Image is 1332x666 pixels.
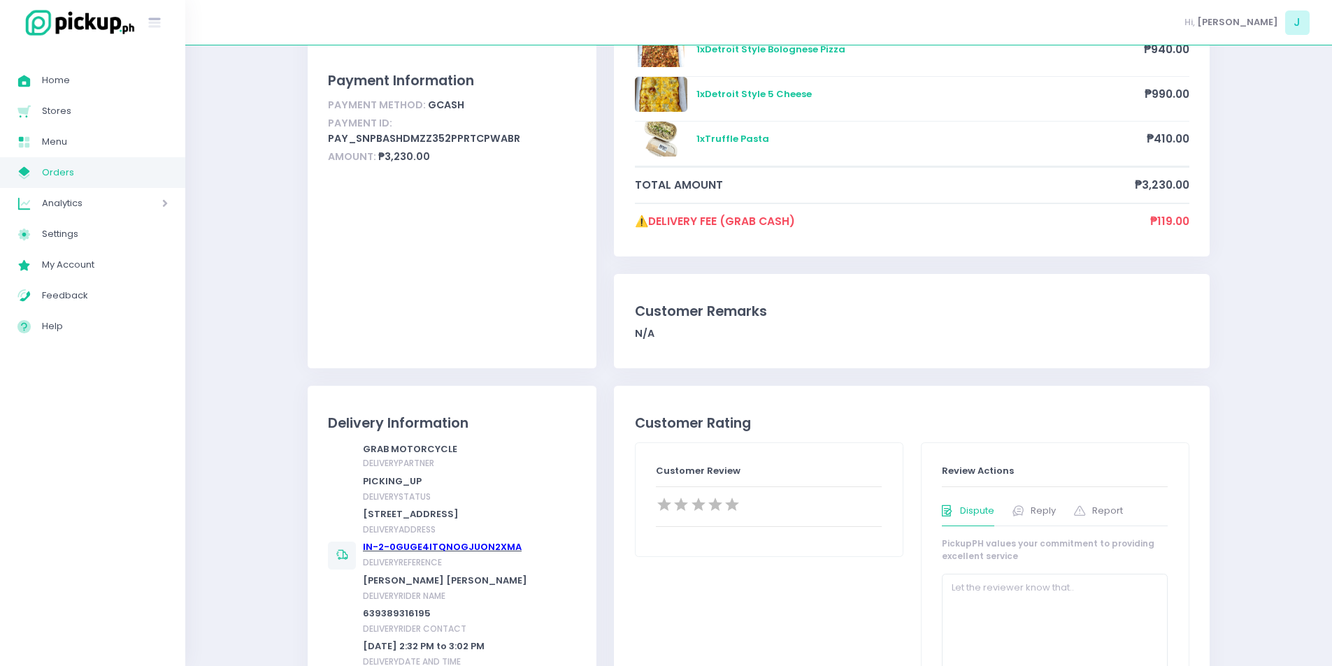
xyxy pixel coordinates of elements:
span: Feedback [42,287,168,305]
span: Report [1092,504,1123,518]
div: [DATE] 2:32 PM to 3:02 PM [363,639,527,653]
span: Payment Method: [328,98,426,112]
span: J [1285,10,1310,35]
div: N/A [635,326,1189,341]
div: gcash [328,96,576,115]
span: My Account [42,256,168,274]
span: ⚠️delivery fee (grab Cash) [635,213,1150,229]
span: delivery partner [363,457,434,469]
div: ₱3,230.00 [328,148,576,167]
img: logo [17,8,136,38]
span: delivery rider name [363,590,445,602]
span: Analytics [42,194,122,212]
div: Payment Information [328,71,576,91]
span: Amount: [328,150,376,164]
div: Customer Remarks [635,301,1189,321]
div: GRAB MOTORCYCLE [363,442,527,470]
span: delivery rider contact [363,623,466,635]
span: Reply [1031,504,1056,518]
div: 639389316195 [363,607,527,621]
div: Delivery Information [328,413,576,433]
div: pay_snPBaSHdmzZ352PpRTcPWABr [328,115,576,148]
span: Menu [42,133,168,151]
span: Customer Review [656,464,740,477]
span: Help [42,317,168,335]
div: [STREET_ADDRESS] [363,507,527,521]
div: Customer Rating [635,413,1189,433]
span: Payment ID: [328,116,392,130]
span: Stores [42,102,168,120]
span: delivery reference [363,556,442,568]
span: Orders [42,164,168,182]
span: Settings [42,225,168,243]
span: Home [42,71,168,89]
span: Hi, [1184,15,1195,29]
span: Review Actions [942,464,1014,477]
span: total amount [635,177,1135,193]
span: Dispute [960,504,994,518]
span: ₱119.00 [1150,213,1189,229]
span: delivery status [363,491,431,502]
a: IN-2-0GUGE4ITQNOGJUON2XMA [363,540,522,553]
div: PICKING_UP [363,475,527,488]
span: ₱3,230.00 [1135,177,1189,193]
div: PickupPH values your commitment to providing excellent service [942,537,1168,563]
div: [PERSON_NAME] [PERSON_NAME] [363,574,527,588]
span: delivery address [363,523,436,535]
span: [PERSON_NAME] [1197,15,1278,29]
